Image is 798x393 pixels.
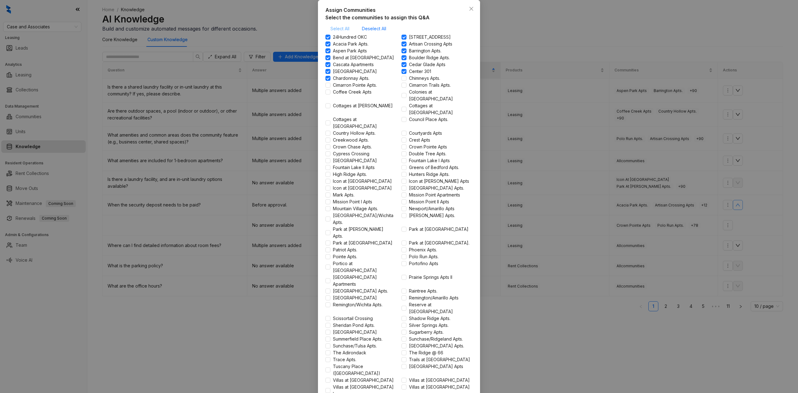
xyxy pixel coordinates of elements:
span: Newport/Amarillo Apts [406,205,457,212]
span: Villas at [GEOGRAPHIC_DATA] [406,377,472,384]
span: Cimarron Trails Apts. [406,82,453,89]
span: [GEOGRAPHIC_DATA] [330,68,379,75]
span: Colonies at [GEOGRAPHIC_DATA] [406,89,473,102]
span: Greens of Bedford Apts. [406,164,462,171]
span: Shadow Ridge Apts. [406,315,453,322]
span: Artisan Crossing Apts [406,41,455,47]
span: Raintree Apts. [406,288,440,294]
span: Park at [GEOGRAPHIC_DATA] [330,240,395,246]
span: close [469,6,474,11]
span: The Ridge @ 66 [406,349,446,356]
span: Reserve at [GEOGRAPHIC_DATA] [406,301,473,315]
span: Icon at [GEOGRAPHIC_DATA] [330,178,394,185]
span: Sunchase/Ridgeland Apts. [406,336,465,342]
span: Remington/Amarillo Apts [406,294,461,301]
span: [GEOGRAPHIC_DATA] [330,157,379,164]
span: Cottages at [GEOGRAPHIC_DATA] [406,102,473,116]
span: Trace Apts. [330,356,359,363]
span: [GEOGRAPHIC_DATA] Apts [406,363,466,370]
span: Fountain Lake I Apts [406,157,452,164]
span: Cascata Apartments [330,61,376,68]
span: Chimneys Apts. [406,75,443,82]
span: Crown Chase Apts. [330,143,374,150]
span: Bend at [GEOGRAPHIC_DATA] [330,54,397,61]
span: Coffee Creek Apts [330,89,374,95]
span: [GEOGRAPHIC_DATA] [330,329,379,336]
span: Select All [330,25,349,32]
span: Patriot Apts. [330,246,360,253]
span: Cottages at [PERSON_NAME] [330,102,395,109]
span: Sugarberry Apts. [406,329,446,336]
span: [GEOGRAPHIC_DATA] Apartments [330,274,397,288]
span: Crown Pointe Apts [406,143,449,150]
span: [GEOGRAPHIC_DATA] Apts. [406,342,467,349]
span: High Ridge Apts. [330,171,369,178]
span: Boulder Ridge Apts. [406,54,452,61]
span: Chardonnay Apts. [330,75,372,82]
span: Cimarron Pointe Apts. [330,82,379,89]
span: Cedar Glade Apts [406,61,448,68]
span: The Adirondack [330,349,369,356]
span: Mission Point II Apts [406,198,452,205]
span: Creekwood Apts. [330,137,371,143]
button: Select All [325,24,354,34]
span: Remington/Wichita Apts. [330,301,385,308]
span: Villas at [GEOGRAPHIC_DATA] [330,377,396,384]
span: [STREET_ADDRESS] [406,34,453,41]
span: Cypress Crossing [330,150,372,157]
span: Double Tree Apts. [406,150,449,157]
span: Sunchase/Tulsa Apts. [330,342,379,349]
span: Silver Springs Apts. [406,322,451,329]
span: Pointe Apts. [330,253,360,260]
span: Phoenix Apts. [406,246,440,253]
span: Icon at [GEOGRAPHIC_DATA] [330,185,394,192]
span: Aspen Park Apts [330,47,369,54]
span: Trails at [GEOGRAPHIC_DATA] [406,356,473,363]
span: Park at [GEOGRAPHIC_DATA]. [406,240,472,246]
span: Mission Point Apartments [406,192,463,198]
span: Council Place Apts. [406,116,451,123]
span: Cottages at [GEOGRAPHIC_DATA] [330,116,397,130]
span: 24Hundred OKC [330,34,369,41]
span: Polo Run Apts. [406,253,441,260]
span: Tuscany Place ([GEOGRAPHIC_DATA]) [330,363,397,377]
span: Scissortail Crossing [330,315,375,322]
span: Prairie Springs Apts II [406,274,455,281]
span: Icon at [PERSON_NAME] Apts [406,178,472,185]
span: Center 301 [406,68,434,75]
span: Barrington Apts. [406,47,444,54]
span: Summerfield Place Apts. [330,336,385,342]
span: Hunters Ridge Apts. [406,171,452,178]
span: [GEOGRAPHIC_DATA]/Wichita Apts. [330,212,397,226]
span: Park at [GEOGRAPHIC_DATA] [406,226,471,233]
span: Sheridan Pond Apts. [330,322,377,329]
span: Deselect All [362,25,386,32]
div: Assign Communities [325,6,473,14]
span: [GEOGRAPHIC_DATA] Apts. [406,185,467,192]
span: [PERSON_NAME] Apts. [406,212,458,219]
span: Acacia Park Apts. [330,41,371,47]
span: Portico at [GEOGRAPHIC_DATA] [330,260,397,274]
span: [GEOGRAPHIC_DATA] [330,294,379,301]
span: Mission Point I Apts [330,198,375,205]
span: Courtyards Apts [406,130,445,137]
span: [GEOGRAPHIC_DATA] Apts. [330,288,391,294]
button: Close [466,4,476,14]
span: Park at [PERSON_NAME] Apts. [330,226,397,240]
div: Select the communities to assign this Q&A [325,14,473,21]
span: Portofino Apts [406,260,441,267]
span: Mountain Village Apts. [330,205,381,212]
span: Crest Apts [406,137,433,143]
button: Deselect All [357,24,391,34]
span: Mark Apts. [330,192,357,198]
span: Fountain Lake II Apts [330,164,377,171]
span: Country Hollow Apts. [330,130,378,137]
span: Villas at [GEOGRAPHIC_DATA] [406,384,472,391]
